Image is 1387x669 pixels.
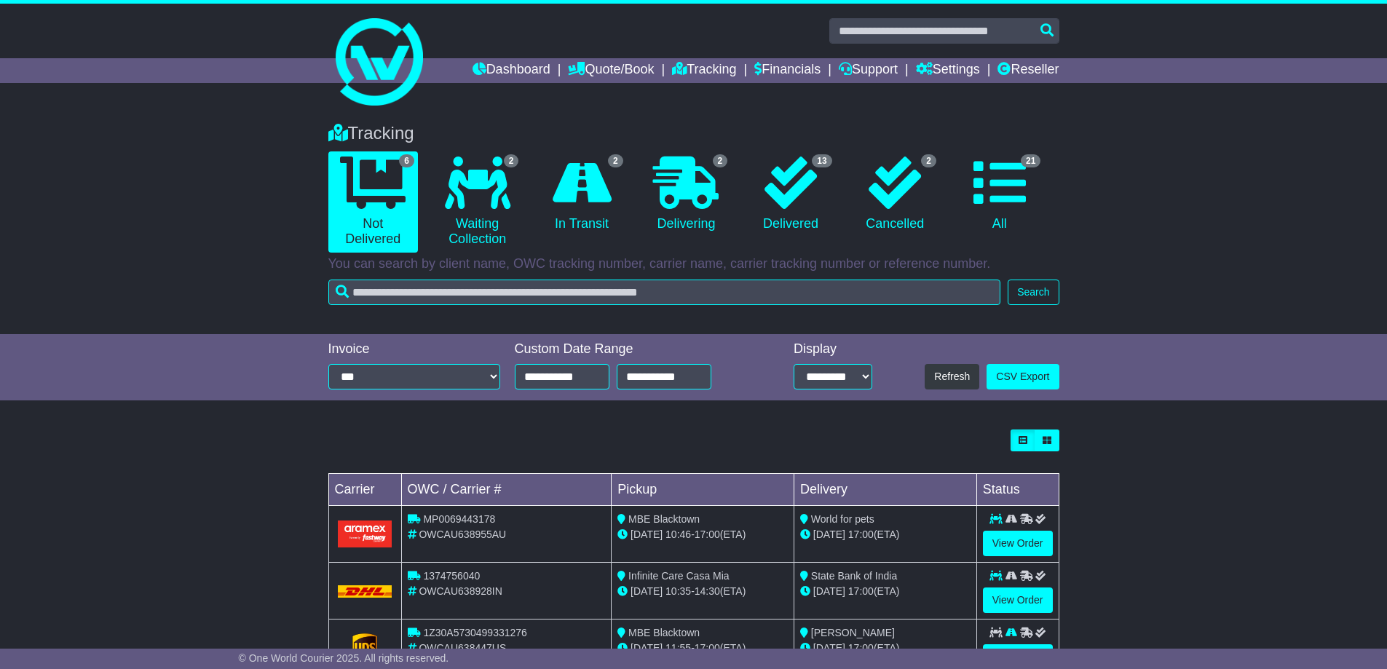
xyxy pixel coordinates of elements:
div: (ETA) [800,584,971,599]
span: Infinite Care Casa Mia [628,570,730,582]
a: View Order [983,531,1053,556]
button: Search [1008,280,1059,305]
div: - (ETA) [617,641,788,656]
div: Custom Date Range [515,341,748,357]
span: 2 [713,154,728,167]
span: 17:00 [848,642,874,654]
a: 2 Cancelled [850,151,940,237]
td: Pickup [612,474,794,506]
span: 2 [504,154,519,167]
span: [DATE] [813,529,845,540]
a: 2 Waiting Collection [432,151,522,253]
span: 2 [608,154,623,167]
button: Refresh [925,364,979,389]
div: - (ETA) [617,584,788,599]
div: - (ETA) [617,527,788,542]
a: 2 Delivering [641,151,731,237]
span: 11:55 [665,642,691,654]
td: Carrier [328,474,401,506]
span: [DATE] [631,529,663,540]
span: 14:30 [695,585,720,597]
td: Delivery [794,474,976,506]
img: Aramex.png [338,520,392,547]
span: MBE Blacktown [628,627,700,638]
span: World for pets [811,513,874,525]
div: Display [794,341,872,357]
div: (ETA) [800,641,971,656]
div: Tracking [321,123,1067,144]
img: DHL.png [338,585,392,597]
a: View Order [983,587,1053,613]
span: MBE Blacktown [628,513,700,525]
span: MP0069443178 [423,513,495,525]
p: You can search by client name, OWC tracking number, carrier name, carrier tracking number or refe... [328,256,1059,272]
span: [DATE] [631,642,663,654]
span: OWCAU638928IN [419,585,502,597]
span: [DATE] [813,585,845,597]
span: [DATE] [631,585,663,597]
a: Tracking [672,58,736,83]
a: CSV Export [987,364,1059,389]
span: 10:35 [665,585,691,597]
a: Dashboard [473,58,550,83]
a: Support [839,58,898,83]
a: 13 Delivered [746,151,835,237]
td: OWC / Carrier # [401,474,612,506]
td: Status [976,474,1059,506]
span: 17:00 [848,529,874,540]
span: 6 [399,154,414,167]
a: Settings [916,58,980,83]
img: GetCarrierServiceLogo [352,633,377,662]
span: OWCAU638447US [419,642,506,654]
span: 13 [812,154,831,167]
div: (ETA) [800,527,971,542]
span: [DATE] [813,642,845,654]
div: Invoice [328,341,500,357]
span: 10:46 [665,529,691,540]
a: Quote/Book [568,58,654,83]
span: [PERSON_NAME] [811,627,895,638]
a: 2 In Transit [537,151,626,237]
span: 1374756040 [423,570,480,582]
span: OWCAU638955AU [419,529,506,540]
a: 21 All [955,151,1044,237]
span: 1Z30A5730499331276 [423,627,526,638]
span: 2 [921,154,936,167]
span: 17:00 [695,529,720,540]
span: © One World Courier 2025. All rights reserved. [239,652,449,664]
a: 6 Not Delivered [328,151,418,253]
span: 17:00 [848,585,874,597]
span: 21 [1021,154,1040,167]
a: Reseller [997,58,1059,83]
span: 17:00 [695,642,720,654]
span: State Bank of India [811,570,897,582]
a: Financials [754,58,821,83]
